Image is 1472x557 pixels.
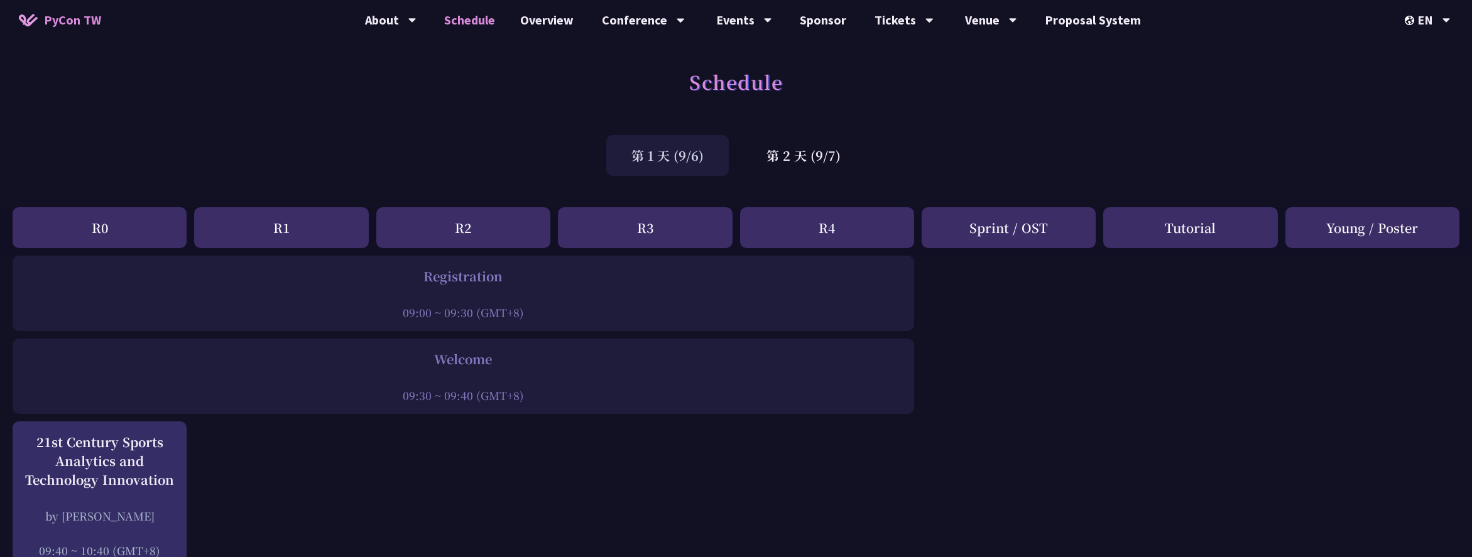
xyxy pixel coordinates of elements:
[606,135,729,176] div: 第 1 天 (9/6)
[13,207,187,248] div: R0
[44,11,101,30] span: PyCon TW
[689,63,783,100] h1: Schedule
[1285,207,1459,248] div: Young / Poster
[376,207,550,248] div: R2
[19,14,38,26] img: Home icon of PyCon TW 2025
[19,305,908,320] div: 09:00 ~ 09:30 (GMT+8)
[19,350,908,369] div: Welcome
[19,433,180,489] div: 21st Century Sports Analytics and Technology Innovation
[19,267,908,286] div: Registration
[6,4,114,36] a: PyCon TW
[741,135,866,176] div: 第 2 天 (9/7)
[922,207,1096,248] div: Sprint / OST
[1405,16,1417,25] img: Locale Icon
[558,207,732,248] div: R3
[1103,207,1277,248] div: Tutorial
[19,508,180,524] div: by [PERSON_NAME]
[740,207,914,248] div: R4
[194,207,368,248] div: R1
[19,387,908,403] div: 09:30 ~ 09:40 (GMT+8)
